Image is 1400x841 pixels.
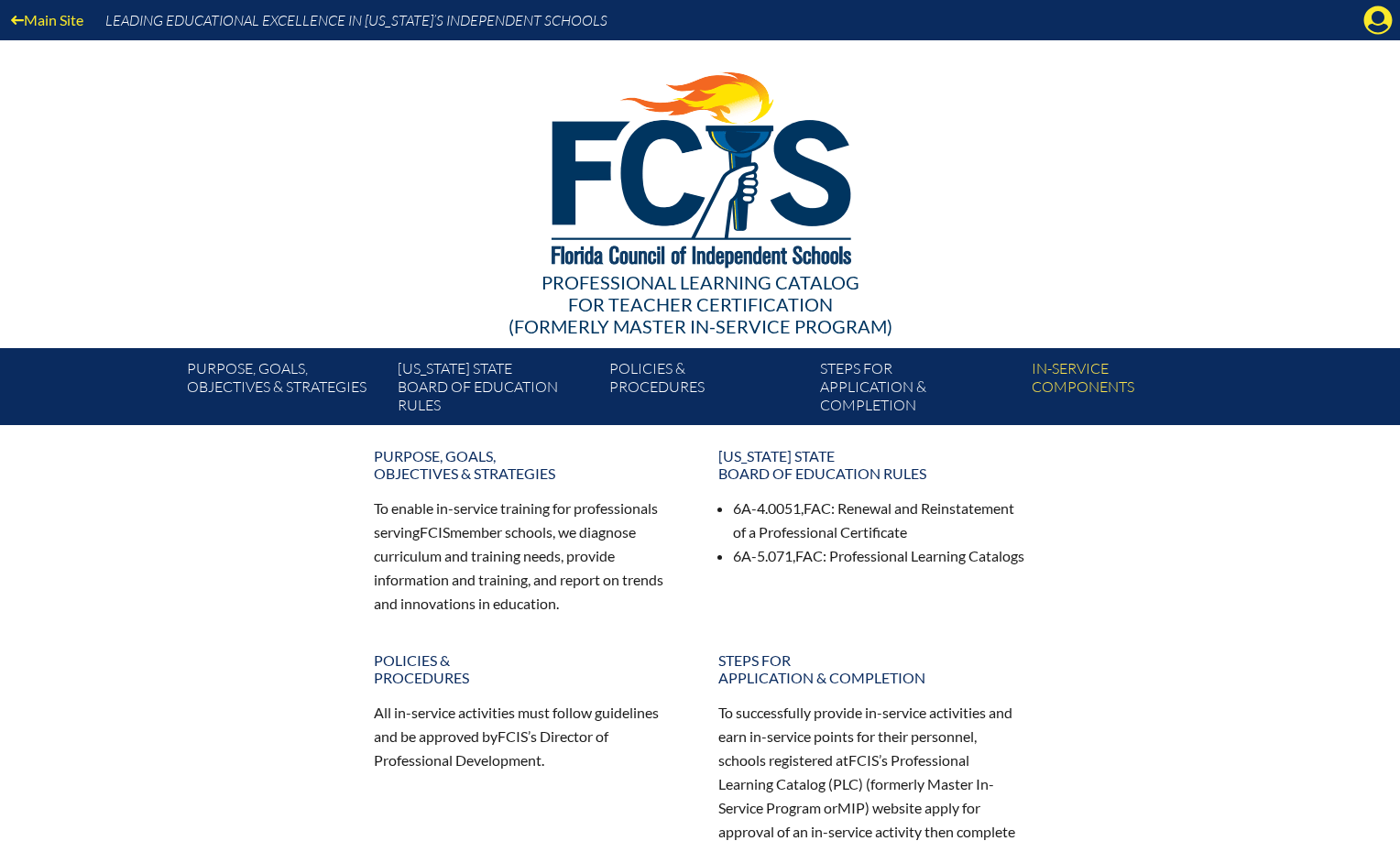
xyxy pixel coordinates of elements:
a: Policies &Procedures [602,355,813,425]
p: All in-service activities must follow guidelines and be approved by ’s Director of Professional D... [374,701,682,772]
p: To enable in-service training for professionals serving member schools, we diagnose curriculum an... [374,497,682,615]
span: PLC [833,775,859,792]
a: Policies &Procedures [363,644,693,694]
span: FCIS [420,523,450,541]
span: FAC [795,547,823,564]
span: for Teacher Certification [568,293,833,315]
a: Steps forapplication & completion [813,355,1023,425]
a: Purpose, goals,objectives & strategies [180,355,390,425]
a: [US_STATE] StateBoard of Education rules [390,355,601,425]
li: 6A-5.071, : Professional Learning Catalogs [733,544,1026,568]
a: In-servicecomponents [1024,355,1235,425]
a: Main Site [4,7,91,32]
a: [US_STATE] StateBoard of Education rules [707,440,1037,489]
span: FAC [804,499,831,517]
a: Purpose, goals,objectives & strategies [363,440,693,489]
li: 6A-4.0051, : Renewal and Reinstatement of a Professional Certificate [733,497,1026,544]
span: FCIS [848,751,879,769]
span: FCIS [498,727,528,745]
span: MIP [837,799,865,816]
div: Professional Learning Catalog (formerly Master In-service Program) [172,271,1228,337]
img: FCISlogo221.eps [511,40,890,290]
svg: Manage account [1363,5,1393,35]
a: Steps forapplication & completion [707,644,1037,694]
